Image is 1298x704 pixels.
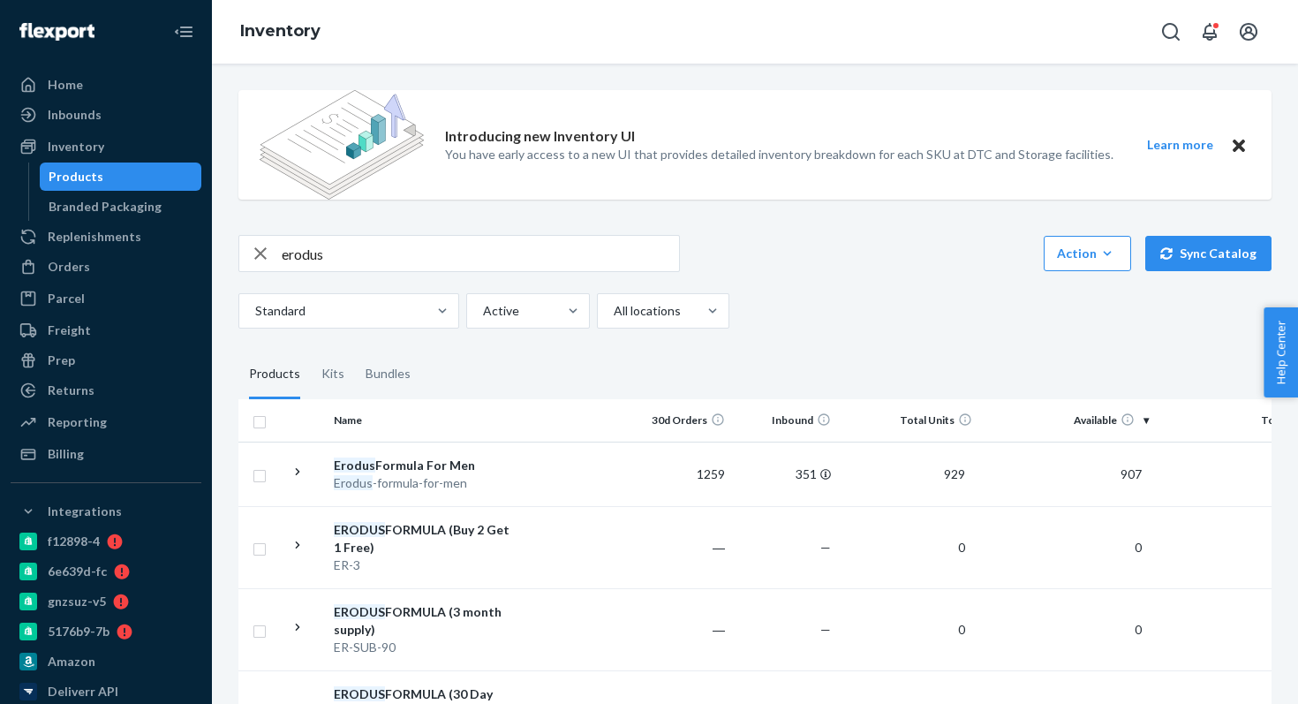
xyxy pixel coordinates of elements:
input: Active [481,302,483,320]
div: Returns [48,382,94,399]
a: gnzsuz-v5 [11,587,201,616]
button: Help Center [1264,307,1298,397]
div: Replenishments [48,228,141,246]
button: Close Navigation [166,14,201,49]
div: FORMULA (3 month supply) [334,603,518,639]
em: ERODUS [334,604,385,619]
button: Open notifications [1192,14,1227,49]
button: Integrations [11,497,201,526]
button: Learn more [1136,134,1224,156]
div: Deliverr API [48,683,118,700]
th: 30d Orders [626,399,732,442]
p: You have early access to a new UI that provides detailed inventory breakdown for each SKU at DTC ... [445,146,1113,163]
th: Inbound [732,399,838,442]
a: Inventory [11,132,201,161]
em: Erodus [334,458,375,473]
div: Inbounds [48,106,102,124]
p: Introducing new Inventory UI [445,126,635,147]
div: Branded Packaging [49,198,162,216]
button: Open account menu [1231,14,1266,49]
div: 5176b9-7b [48,623,109,640]
button: Action [1044,236,1131,271]
div: FORMULA (Buy 2 Get 1 Free) [334,521,518,556]
em: ERODUS [334,686,385,701]
div: ER-SUB-90 [334,639,518,656]
div: Orders [48,258,90,276]
div: 6e639d-fc [48,563,107,580]
span: 0 [1128,622,1149,637]
em: Erodus [334,475,373,490]
div: Billing [48,445,84,463]
a: Prep [11,346,201,375]
th: Available [979,399,1156,442]
span: 0 [1128,540,1149,555]
span: — [820,540,831,555]
a: 5176b9-7b [11,617,201,646]
a: Orders [11,253,201,281]
div: Formula For Men [334,457,518,474]
td: 1259 [626,442,732,506]
img: new-reports-banner-icon.82668bd98b6a51aee86340f2a7b77ae3.png [260,90,424,200]
a: Billing [11,440,201,468]
a: Products [40,163,202,191]
td: ― [626,506,732,588]
div: Reporting [48,413,107,431]
div: Products [49,168,103,185]
ol: breadcrumbs [226,6,335,57]
div: Integrations [48,503,122,520]
td: 351 [732,442,838,506]
a: Reporting [11,408,201,436]
button: Close [1227,134,1250,156]
a: f12898-4 [11,527,201,556]
a: Amazon [11,647,201,676]
div: -formula-for-men [334,474,518,492]
div: Freight [48,322,91,339]
input: All locations [612,302,614,320]
a: Branded Packaging [40,193,202,221]
em: ERODUS [334,522,385,537]
div: Action [1057,245,1118,262]
div: Bundles [366,350,411,399]
input: Search inventory by name or sku [282,236,679,271]
button: Open Search Box [1153,14,1189,49]
div: f12898-4 [48,533,100,550]
a: 6e639d-fc [11,557,201,586]
th: Name [327,399,525,442]
a: Freight [11,316,201,344]
div: gnzsuz-v5 [48,593,106,610]
div: Products [249,350,300,399]
a: Inventory [240,21,321,41]
div: Amazon [48,653,95,670]
div: Inventory [48,138,104,155]
img: Flexport logo [19,23,94,41]
div: Kits [321,350,344,399]
td: ― [626,588,732,670]
span: — [820,622,831,637]
div: Prep [48,352,75,369]
div: Parcel [48,290,85,307]
span: 0 [951,540,972,555]
th: Total Units [838,399,979,442]
span: 929 [937,466,972,481]
a: Inbounds [11,101,201,129]
a: Parcel [11,284,201,313]
a: Returns [11,376,201,405]
div: ER-3 [334,556,518,574]
a: Home [11,71,201,99]
div: Home [48,76,83,94]
button: Sync Catalog [1145,236,1272,271]
a: Replenishments [11,223,201,251]
span: 0 [951,622,972,637]
input: Standard [253,302,255,320]
span: 907 [1113,466,1149,481]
